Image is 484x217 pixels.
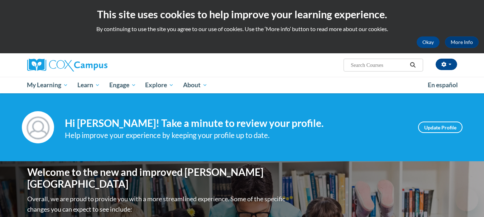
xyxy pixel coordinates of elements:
[183,81,207,89] span: About
[27,81,68,89] span: My Learning
[350,61,407,69] input: Search Courses
[5,25,479,33] p: By continuing to use the site you agree to our use of cookies. Use the ‘More info’ button to read...
[455,188,478,211] iframe: Button to launch messaging window
[27,194,287,214] p: Overall, we are proud to provide you with a more streamlined experience. Some of the specific cha...
[27,59,107,71] img: Cox Campus
[140,77,178,93] a: Explore
[445,36,479,48] a: More Info
[65,129,407,141] div: Help improve your experience by keeping your profile up to date.
[418,122,463,133] a: Update Profile
[73,77,105,93] a: Learn
[417,36,440,48] button: Okay
[27,59,163,71] a: Cox Campus
[27,166,287,190] h1: Welcome to the new and improved [PERSON_NAME][GEOGRAPHIC_DATA]
[178,77,212,93] a: About
[5,7,479,21] h2: This site uses cookies to help improve your learning experience.
[145,81,174,89] span: Explore
[23,77,73,93] a: My Learning
[423,78,463,93] a: En español
[407,61,418,69] button: Search
[109,81,136,89] span: Engage
[105,77,141,93] a: Engage
[65,117,407,129] h4: Hi [PERSON_NAME]! Take a minute to review your profile.
[22,111,54,143] img: Profile Image
[428,81,458,89] span: En español
[16,77,468,93] div: Main menu
[436,59,457,70] button: Account Settings
[77,81,100,89] span: Learn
